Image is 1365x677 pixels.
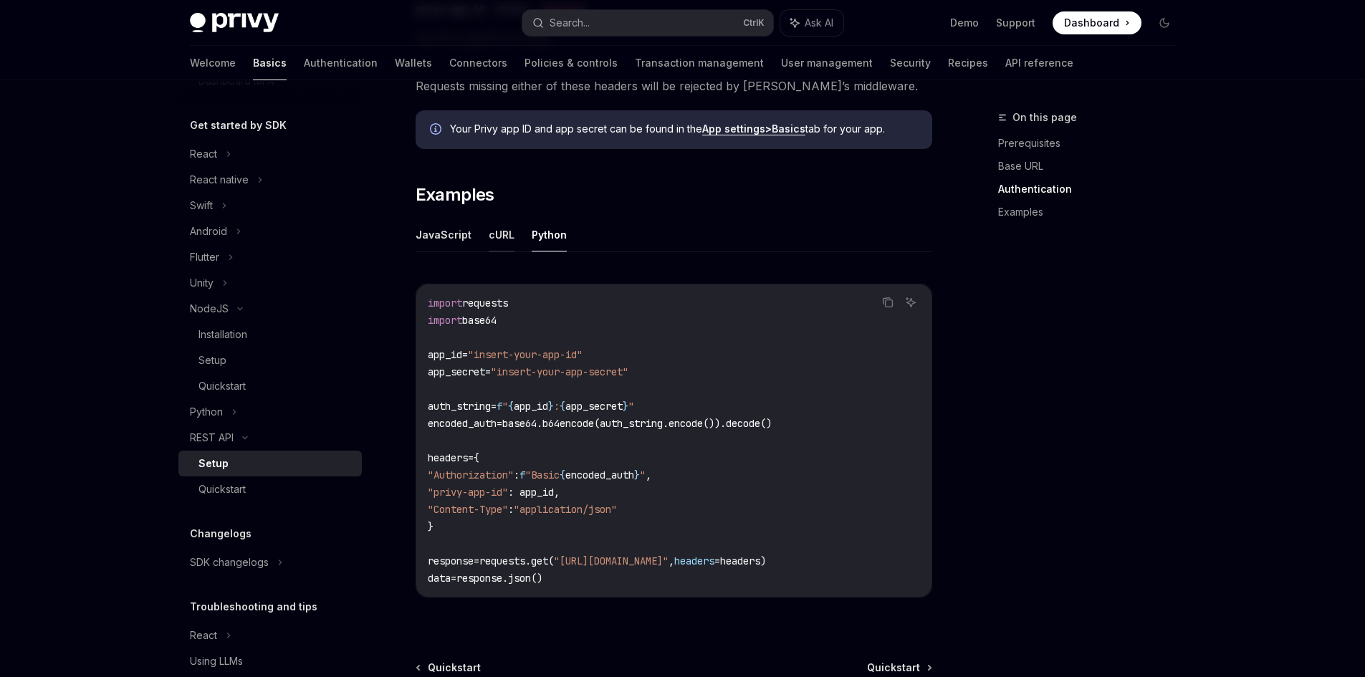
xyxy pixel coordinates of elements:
span: app_secret [428,365,485,378]
button: Ask AI [901,293,920,312]
span: headers [428,451,468,464]
a: Connectors [449,46,507,80]
a: Prerequisites [998,132,1187,155]
a: Authentication [304,46,378,80]
a: Installation [178,322,362,347]
span: Requests missing either of these headers will be rejected by [PERSON_NAME]’s middleware. [416,76,932,96]
span: data [428,572,451,585]
span: " [628,400,634,413]
span: Examples [416,183,494,206]
span: , [669,554,674,567]
button: Python [532,218,567,251]
span: Your Privy app ID and app secret can be found in the tab for your app. [450,122,918,136]
span: : [514,469,519,481]
span: app_secret [565,400,623,413]
span: response.json() [456,572,542,585]
span: "privy-app-id" [428,486,508,499]
button: Search...CtrlK [522,10,773,36]
a: API reference [1005,46,1073,80]
a: Support [996,16,1035,30]
span: Dashboard [1064,16,1119,30]
a: Dashboard [1053,11,1141,34]
span: "insert-your-app-id" [468,348,583,361]
strong: Basics [772,123,805,135]
button: Toggle dark mode [1153,11,1176,34]
div: Setup [198,352,226,369]
span: "Basic [525,469,560,481]
h5: Get started by SDK [190,117,287,134]
div: React native [190,171,249,188]
div: Quickstart [198,378,246,395]
span: Quickstart [428,661,481,675]
div: Unity [190,274,214,292]
div: Search... [550,14,590,32]
h5: Changelogs [190,525,252,542]
img: dark logo [190,13,279,33]
span: "Authorization" [428,469,514,481]
a: Base URL [998,155,1187,178]
h5: Troubleshooting and tips [190,598,317,615]
span: " [640,469,646,481]
a: User management [781,46,873,80]
span: import [428,297,462,309]
div: Swift [190,197,213,214]
span: requests.get( [479,554,554,567]
div: React [190,145,217,163]
a: Using LLMs [178,648,362,674]
span: { [508,400,514,413]
a: Quickstart [178,373,362,399]
a: Setup [178,451,362,476]
span: = [497,417,502,430]
a: App settings>Basics [702,123,805,135]
svg: Info [430,123,444,138]
span: "application/json" [514,503,617,516]
a: Transaction management [635,46,764,80]
span: requests [462,297,508,309]
span: } [428,520,434,533]
div: SDK changelogs [190,554,269,571]
a: Quickstart [867,661,931,675]
span: "Content-Type" [428,503,508,516]
div: Python [190,403,223,421]
div: React [190,627,217,644]
span: encoded_auth [565,469,634,481]
span: headers) [720,554,766,567]
span: Ask AI [805,16,833,30]
div: Flutter [190,249,219,266]
div: NodeJS [190,300,229,317]
strong: App settings [702,123,765,135]
a: Quickstart [178,476,362,502]
span: } [623,400,628,413]
span: = [714,554,720,567]
div: Setup [198,455,229,472]
span: f [497,400,502,413]
span: } [548,400,554,413]
button: cURL [489,218,514,251]
a: Examples [998,201,1187,224]
span: auth_string [428,400,491,413]
span: { [560,469,565,481]
span: import [428,314,462,327]
span: encoded_auth [428,417,497,430]
span: : app_id, [508,486,560,499]
div: Quickstart [198,481,246,498]
span: = [485,365,491,378]
a: Wallets [395,46,432,80]
button: JavaScript [416,218,471,251]
span: headers [674,554,714,567]
div: Android [190,223,227,240]
a: Recipes [948,46,988,80]
span: = [462,348,468,361]
span: f [519,469,525,481]
span: app_id [514,400,548,413]
div: Installation [198,326,247,343]
span: : [508,503,514,516]
span: " [502,400,508,413]
span: On this page [1012,109,1077,126]
div: Using LLMs [190,653,243,670]
button: Copy the contents from the code block [878,293,897,312]
span: , [646,469,651,481]
a: Basics [253,46,287,80]
span: app_id [428,348,462,361]
a: Quickstart [417,661,481,675]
